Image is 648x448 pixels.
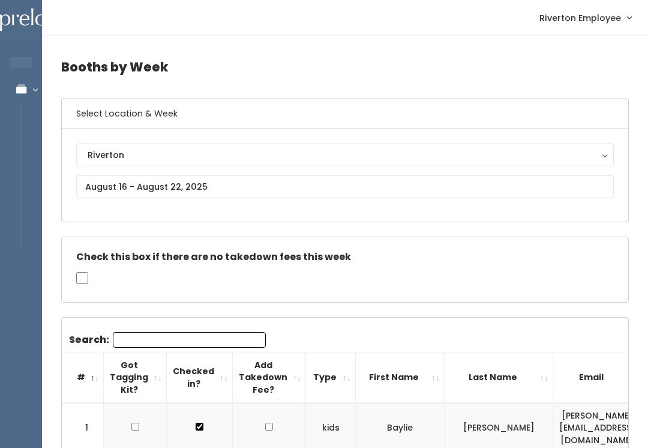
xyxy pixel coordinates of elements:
[104,353,167,402] th: Got Tagging Kit?: activate to sort column ascending
[527,5,643,31] a: Riverton Employee
[539,11,621,25] span: Riverton Employee
[113,332,266,348] input: Search:
[88,148,602,162] div: Riverton
[233,353,306,402] th: Add Takedown Fee?: activate to sort column ascending
[76,252,614,262] h5: Check this box if there are no takedown fees this week
[62,353,104,402] th: #: activate to sort column descending
[306,353,356,402] th: Type: activate to sort column ascending
[62,98,628,129] h6: Select Location & Week
[76,144,614,166] button: Riverton
[445,353,553,402] th: Last Name: activate to sort column ascending
[356,353,445,402] th: First Name: activate to sort column ascending
[76,175,614,198] input: August 16 - August 22, 2025
[553,353,642,402] th: Email: activate to sort column ascending
[167,353,233,402] th: Checked in?: activate to sort column ascending
[61,50,629,83] h4: Booths by Week
[69,332,266,348] label: Search:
